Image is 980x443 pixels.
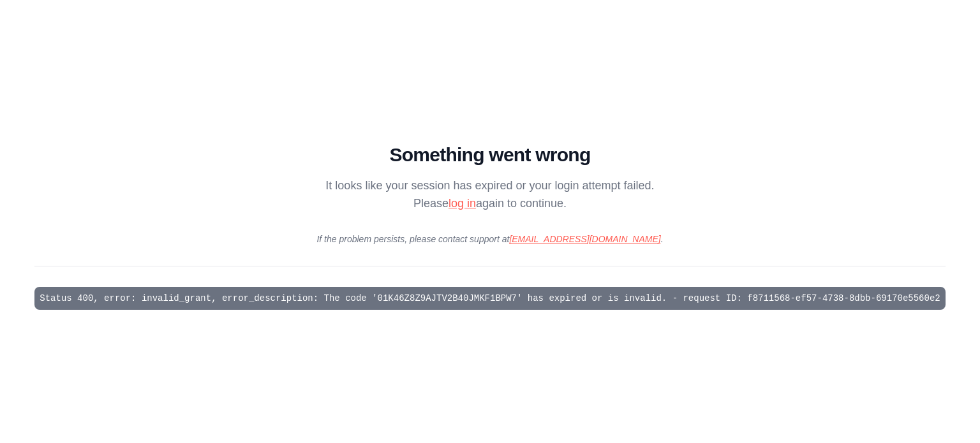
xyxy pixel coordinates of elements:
a: [EMAIL_ADDRESS][DOMAIN_NAME] [509,234,660,244]
h1: Something went wrong [34,143,945,166]
p: Please again to continue. [34,194,945,212]
a: log in [449,197,476,210]
pre: Status 400, error: invalid_grant, error_description: The code '01K46Z8Z9AJTV2B40JMKF1BPW7' has ex... [34,287,945,310]
p: It looks like your session has expired or your login attempt failed. [34,177,945,194]
p: If the problem persists, please contact support at . [34,233,945,245]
